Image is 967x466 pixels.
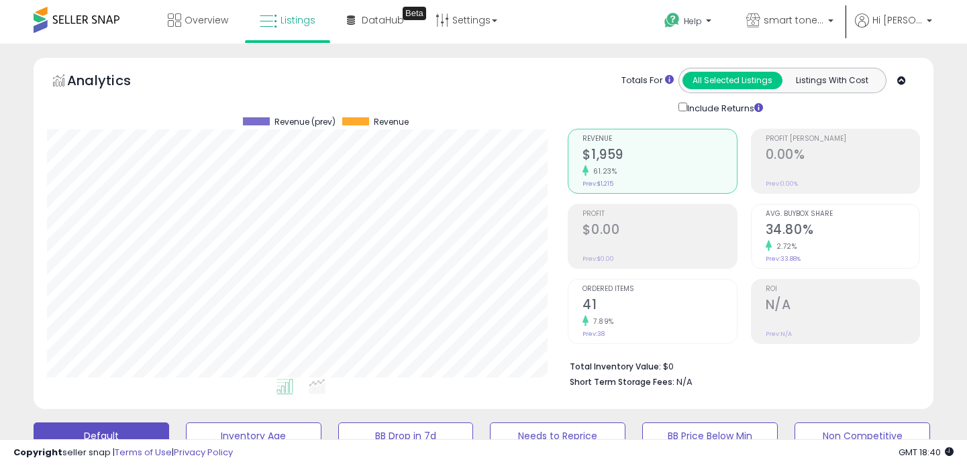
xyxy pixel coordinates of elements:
[855,13,932,44] a: Hi [PERSON_NAME]
[186,422,321,449] button: Inventory Age
[766,255,801,263] small: Prev: 33.88%
[570,357,910,373] li: $0
[795,422,930,449] button: Non Competitive
[582,286,736,293] span: Ordered Items
[67,71,157,93] h5: Analytics
[582,222,736,240] h2: $0.00
[766,286,919,293] span: ROI
[676,375,693,388] span: N/A
[682,72,782,89] button: All Selected Listings
[570,361,661,372] b: Total Inventory Value:
[582,255,614,263] small: Prev: $0.00
[766,297,919,315] h2: N/A
[766,211,919,218] span: Avg. Buybox Share
[664,12,680,29] i: Get Help
[185,13,228,27] span: Overview
[621,74,674,87] div: Totals For
[582,135,736,143] span: Revenue
[582,330,605,338] small: Prev: 38
[766,135,919,143] span: Profit [PERSON_NAME]
[589,316,614,327] small: 7.89%
[115,446,172,459] a: Terms of Use
[338,422,474,449] button: BB Drop in 7d
[766,222,919,240] h2: 34.80%
[654,2,725,44] a: Help
[872,13,923,27] span: Hi [PERSON_NAME]
[274,117,336,127] span: Revenue (prev)
[582,211,736,218] span: Profit
[642,422,778,449] button: BB Price Below Min
[766,330,792,338] small: Prev: N/A
[174,446,233,459] a: Privacy Policy
[570,376,674,388] b: Short Term Storage Fees:
[281,13,315,27] span: Listings
[766,180,798,188] small: Prev: 0.00%
[772,241,797,251] small: 2.72%
[490,422,625,449] button: Needs to Reprice
[403,7,426,20] div: Tooltip anchor
[13,446,62,459] strong: Copyright
[684,15,702,27] span: Help
[764,13,824,27] span: smart toners
[899,446,954,459] span: 2025-09-10 18:40 GMT
[34,422,169,449] button: Default
[362,13,404,27] span: DataHub
[582,297,736,315] h2: 41
[374,117,409,127] span: Revenue
[668,100,779,115] div: Include Returns
[589,166,617,176] small: 61.23%
[766,147,919,165] h2: 0.00%
[13,447,233,459] div: seller snap | |
[582,180,613,188] small: Prev: $1,215
[782,72,882,89] button: Listings With Cost
[582,147,736,165] h2: $1,959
